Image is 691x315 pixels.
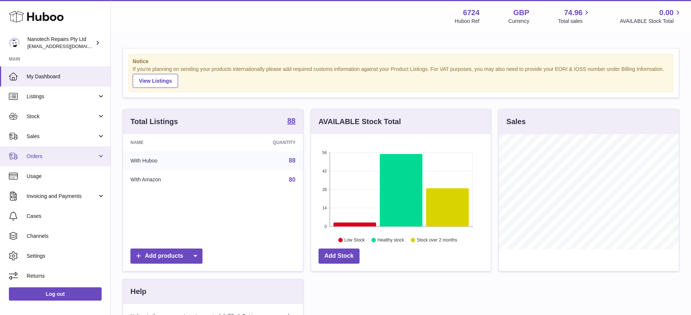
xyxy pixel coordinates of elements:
text: 56 [322,150,327,155]
a: 0.00 AVAILABLE Stock Total [620,8,682,25]
td: With Amazon [123,170,221,189]
text: Healthy stock [377,237,404,243]
span: Sales [27,133,97,140]
th: Quantity [221,134,303,151]
a: View Listings [133,74,178,88]
a: 88 [289,157,296,164]
div: Currency [508,18,530,25]
text: 42 [322,169,327,173]
a: Log out [9,287,102,301]
img: info@nanotechrepairs.com [9,37,20,48]
span: 74.96 [564,8,582,18]
span: Usage [27,173,105,180]
h3: Total Listings [130,117,178,127]
strong: Notice [133,58,669,65]
span: Settings [27,253,105,260]
strong: 88 [287,117,295,124]
text: 14 [322,206,327,210]
a: 74.96 Total sales [558,8,591,25]
span: Returns [27,273,105,280]
h3: AVAILABLE Stock Total [319,117,401,127]
text: Stock over 2 months [417,237,457,243]
span: My Dashboard [27,73,105,80]
div: Nanotech Repairs Pty Ltd [27,36,94,50]
td: With Huboo [123,151,221,170]
a: Add Stock [319,249,360,264]
a: 88 [287,117,295,126]
a: Add products [130,249,202,264]
span: Listings [27,93,97,100]
text: Low Stock [344,237,365,243]
strong: 6724 [463,8,480,18]
th: Name [123,134,221,151]
div: Huboo Ref [455,18,480,25]
strong: GBP [513,8,529,18]
span: Invoicing and Payments [27,193,97,200]
span: [EMAIL_ADDRESS][DOMAIN_NAME] [27,43,109,49]
span: Stock [27,113,97,120]
a: 80 [289,177,296,183]
text: 0 [324,224,327,229]
span: Cases [27,213,105,220]
div: If you're planning on sending your products internationally please add required customs informati... [133,66,669,88]
span: Total sales [558,18,591,25]
span: AVAILABLE Stock Total [620,18,682,25]
span: Orders [27,153,97,160]
h3: Help [130,287,146,297]
span: Channels [27,233,105,240]
span: 0.00 [659,8,674,18]
text: 28 [322,187,327,192]
h3: Sales [506,117,525,127]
